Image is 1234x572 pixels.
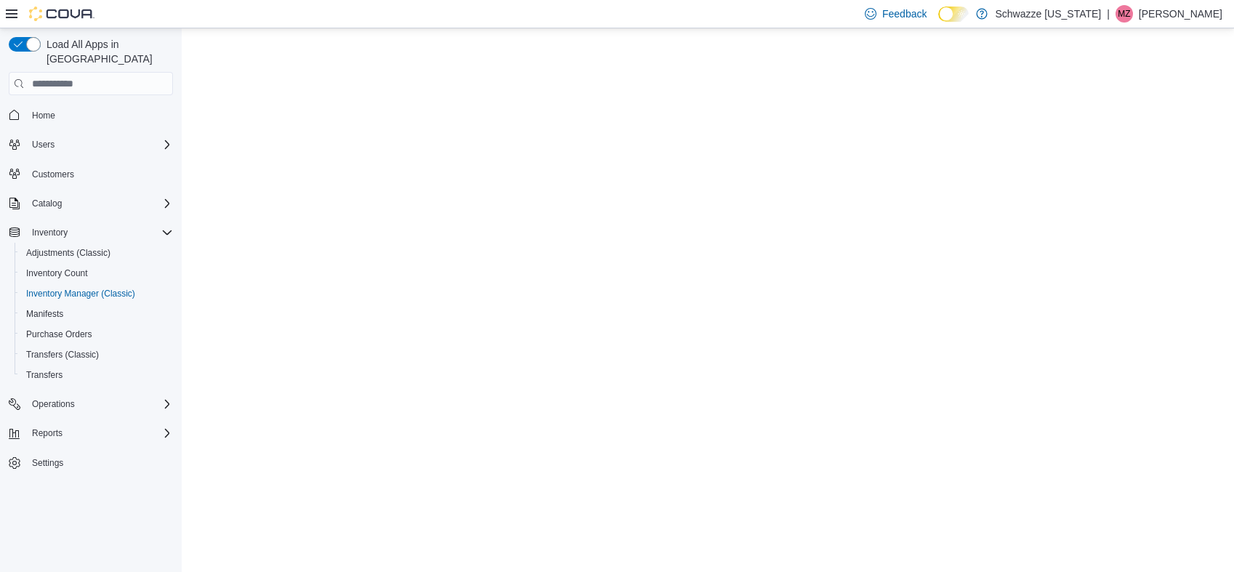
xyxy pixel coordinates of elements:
[20,346,105,363] a: Transfers (Classic)
[15,304,179,324] button: Manifests
[26,195,173,212] span: Catalog
[26,395,173,413] span: Operations
[26,224,173,241] span: Inventory
[26,136,60,153] button: Users
[26,267,88,279] span: Inventory Count
[26,329,92,340] span: Purchase Orders
[32,110,55,121] span: Home
[1139,5,1222,23] p: [PERSON_NAME]
[29,7,94,21] img: Cova
[938,22,939,23] span: Dark Mode
[26,395,81,413] button: Operations
[26,454,173,472] span: Settings
[26,165,173,183] span: Customers
[32,398,75,410] span: Operations
[3,104,179,125] button: Home
[20,366,173,384] span: Transfers
[20,244,116,262] a: Adjustments (Classic)
[26,166,80,183] a: Customers
[3,193,179,214] button: Catalog
[26,454,69,472] a: Settings
[20,285,141,302] a: Inventory Manager (Classic)
[26,308,63,320] span: Manifests
[1107,5,1110,23] p: |
[20,326,98,343] a: Purchase Orders
[20,346,173,363] span: Transfers (Classic)
[26,369,62,381] span: Transfers
[3,134,179,155] button: Users
[32,169,74,180] span: Customers
[32,227,68,238] span: Inventory
[26,424,68,442] button: Reports
[3,222,179,243] button: Inventory
[1116,5,1133,23] div: Michael Zink
[9,98,173,511] nav: Complex example
[882,7,927,21] span: Feedback
[15,345,179,365] button: Transfers (Classic)
[20,366,68,384] a: Transfers
[26,247,110,259] span: Adjustments (Classic)
[20,305,69,323] a: Manifests
[26,349,99,360] span: Transfers (Classic)
[26,288,135,299] span: Inventory Manager (Classic)
[20,285,173,302] span: Inventory Manager (Classic)
[15,283,179,304] button: Inventory Manager (Classic)
[32,427,62,439] span: Reports
[995,5,1101,23] p: Schwazze [US_STATE]
[26,424,173,442] span: Reports
[20,265,173,282] span: Inventory Count
[938,7,969,22] input: Dark Mode
[26,105,173,124] span: Home
[32,457,63,469] span: Settings
[20,244,173,262] span: Adjustments (Classic)
[3,164,179,185] button: Customers
[26,224,73,241] button: Inventory
[32,198,62,209] span: Catalog
[3,394,179,414] button: Operations
[15,365,179,385] button: Transfers
[15,243,179,263] button: Adjustments (Classic)
[15,324,179,345] button: Purchase Orders
[20,265,94,282] a: Inventory Count
[1118,5,1130,23] span: MZ
[20,305,173,323] span: Manifests
[26,107,61,124] a: Home
[15,263,179,283] button: Inventory Count
[32,139,55,150] span: Users
[20,326,173,343] span: Purchase Orders
[26,195,68,212] button: Catalog
[3,423,179,443] button: Reports
[41,37,173,66] span: Load All Apps in [GEOGRAPHIC_DATA]
[26,136,173,153] span: Users
[3,452,179,473] button: Settings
